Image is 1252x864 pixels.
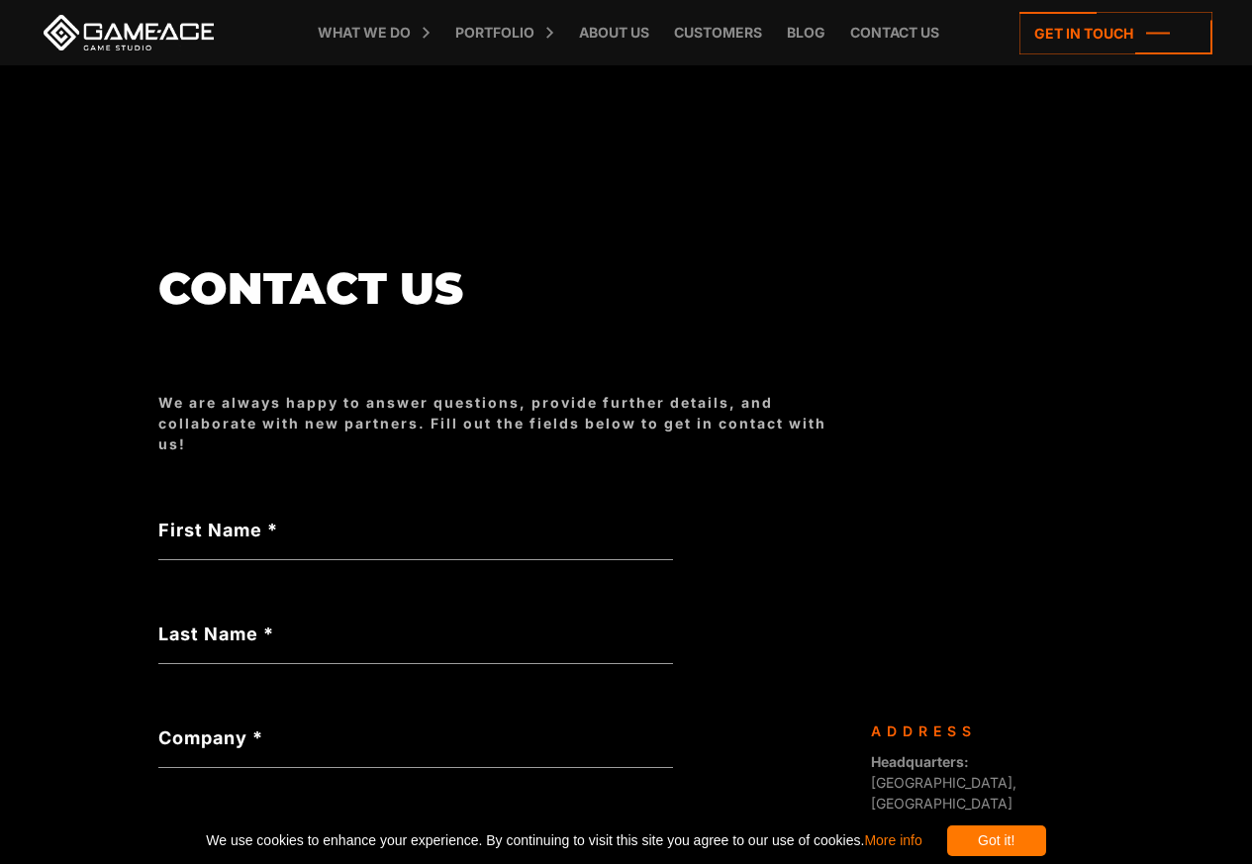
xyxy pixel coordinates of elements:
span: [GEOGRAPHIC_DATA], [GEOGRAPHIC_DATA] [871,753,1016,812]
a: More info [864,832,921,848]
h1: Contact us [158,264,851,313]
a: Get in touch [1019,12,1212,54]
label: Company * [158,724,673,751]
span: We use cookies to enhance your experience. By continuing to visit this site you agree to our use ... [206,825,921,856]
div: Address [871,720,1079,741]
label: First Name * [158,517,673,543]
div: We are always happy to answer questions, provide further details, and collaborate with new partne... [158,392,851,455]
strong: Headquarters: [871,753,969,770]
label: Last Name * [158,621,673,647]
div: Got it! [947,825,1046,856]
